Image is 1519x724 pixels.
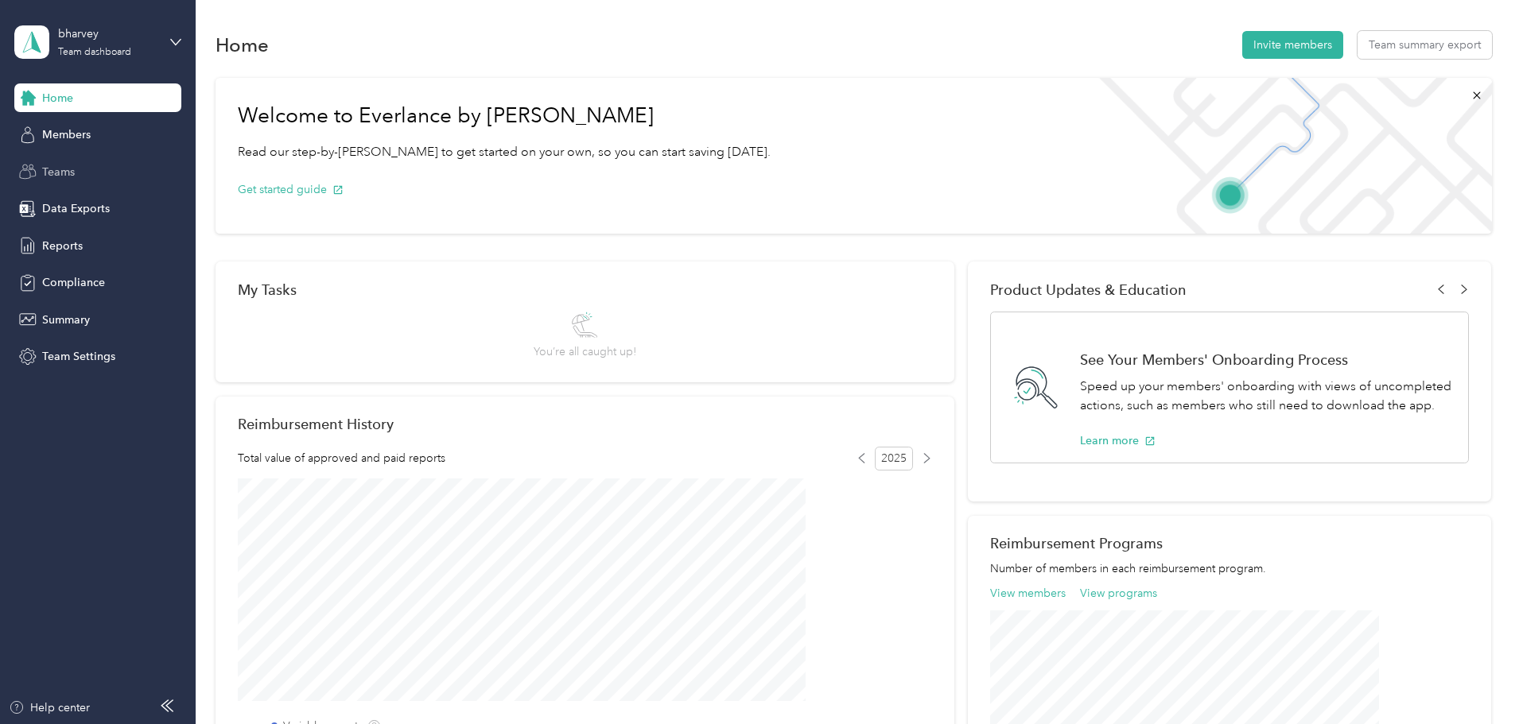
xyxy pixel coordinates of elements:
button: Get started guide [238,181,344,198]
h1: See Your Members' Onboarding Process [1080,351,1451,368]
span: Product Updates & Education [990,281,1187,298]
p: Speed up your members' onboarding with views of uncompleted actions, such as members who still ne... [1080,377,1451,416]
h1: Welcome to Everlance by [PERSON_NAME] [238,103,771,129]
img: Welcome to everlance [1083,78,1491,234]
button: View programs [1080,585,1157,602]
iframe: Everlance-gr Chat Button Frame [1430,635,1519,724]
button: View members [990,585,1066,602]
button: Team summary export [1358,31,1492,59]
p: Number of members in each reimbursement program. [990,560,1469,577]
span: Compliance [42,274,105,291]
span: Total value of approved and paid reports [238,450,445,467]
span: Teams [42,164,75,180]
div: My Tasks [238,281,932,298]
button: Help center [9,699,90,716]
span: Reports [42,238,83,254]
div: bharvey [58,25,157,42]
span: Home [42,90,73,106]
span: 2025 [875,447,913,470]
button: Invite members [1242,31,1343,59]
span: Summary [42,312,90,328]
h1: Home [216,37,269,53]
h2: Reimbursement Programs [990,535,1469,552]
span: Data Exports [42,200,110,217]
span: You’re all caught up! [534,343,636,360]
h2: Reimbursement History [238,416,394,432]
p: Read our step-by-[PERSON_NAME] to get started on your own, so you can start saving [DATE]. [238,142,771,162]
span: Members [42,126,91,143]
div: Team dashboard [58,48,131,57]
button: Learn more [1080,432,1156,449]
span: Team Settings [42,348,115,365]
